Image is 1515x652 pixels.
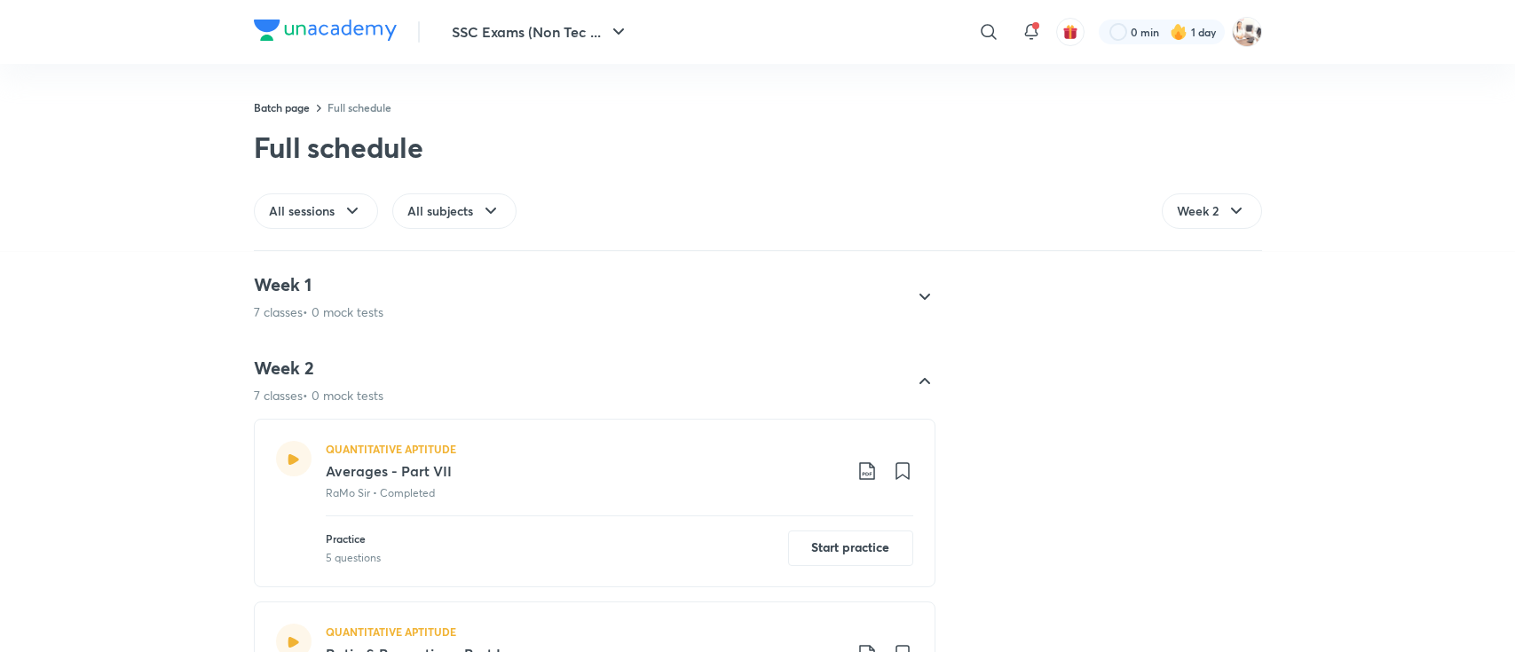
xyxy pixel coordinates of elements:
[407,202,473,220] span: All subjects
[240,357,935,405] div: Week 27 classes• 0 mock tests
[1062,24,1078,40] img: avatar
[441,14,640,50] button: SSC Exams (Non Tec ...
[254,130,423,165] div: Full schedule
[1056,18,1085,46] button: avatar
[326,624,456,640] h5: QUANTITATIVE APTITUDE
[1170,23,1188,41] img: streak
[254,20,397,45] a: Company Logo
[254,100,310,114] a: Batch page
[327,100,391,114] a: Full schedule
[254,303,383,321] p: 7 classes • 0 mock tests
[254,387,383,405] p: 7 classes • 0 mock tests
[254,273,383,296] h4: Week 1
[254,357,383,380] h4: Week 2
[254,20,397,41] img: Company Logo
[254,419,935,587] a: QUANTITATIVE APTITUDEAverages - Part VIIRaMo Sir • CompletedPractice5 questionsStart practice
[788,530,913,566] button: Start practice
[269,202,335,220] span: All sessions
[326,441,456,457] h5: QUANTITATIVE APTITUDE
[326,550,381,566] div: 5 questions
[326,530,381,546] p: Practice
[240,273,935,321] div: Week 17 classes• 0 mock tests
[1232,17,1262,47] img: Pragya Singh
[326,460,842,482] h3: Averages - Part VII
[1177,202,1219,220] span: Week 2
[326,485,435,501] p: RaMo Sir • Completed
